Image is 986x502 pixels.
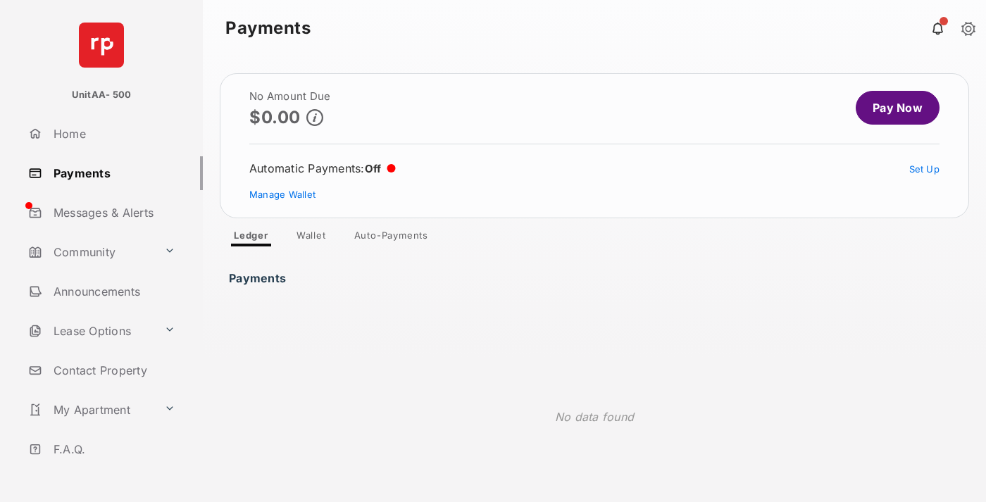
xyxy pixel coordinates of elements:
[23,432,203,466] a: F.A.Q.
[249,189,316,200] a: Manage Wallet
[23,353,203,387] a: Contact Property
[555,408,634,425] p: No data found
[23,235,158,269] a: Community
[365,162,382,175] span: Off
[249,108,301,127] p: $0.00
[23,156,203,190] a: Payments
[285,230,337,246] a: Wallet
[223,230,280,246] a: Ledger
[249,91,330,102] h2: No Amount Due
[229,272,290,277] h3: Payments
[23,314,158,348] a: Lease Options
[23,393,158,427] a: My Apartment
[23,117,203,151] a: Home
[249,161,396,175] div: Automatic Payments :
[909,163,940,175] a: Set Up
[225,20,311,37] strong: Payments
[23,275,203,308] a: Announcements
[79,23,124,68] img: svg+xml;base64,PHN2ZyB4bWxucz0iaHR0cDovL3d3dy53My5vcmcvMjAwMC9zdmciIHdpZHRoPSI2NCIgaGVpZ2h0PSI2NC...
[343,230,439,246] a: Auto-Payments
[72,88,132,102] p: UnitAA- 500
[23,196,203,230] a: Messages & Alerts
